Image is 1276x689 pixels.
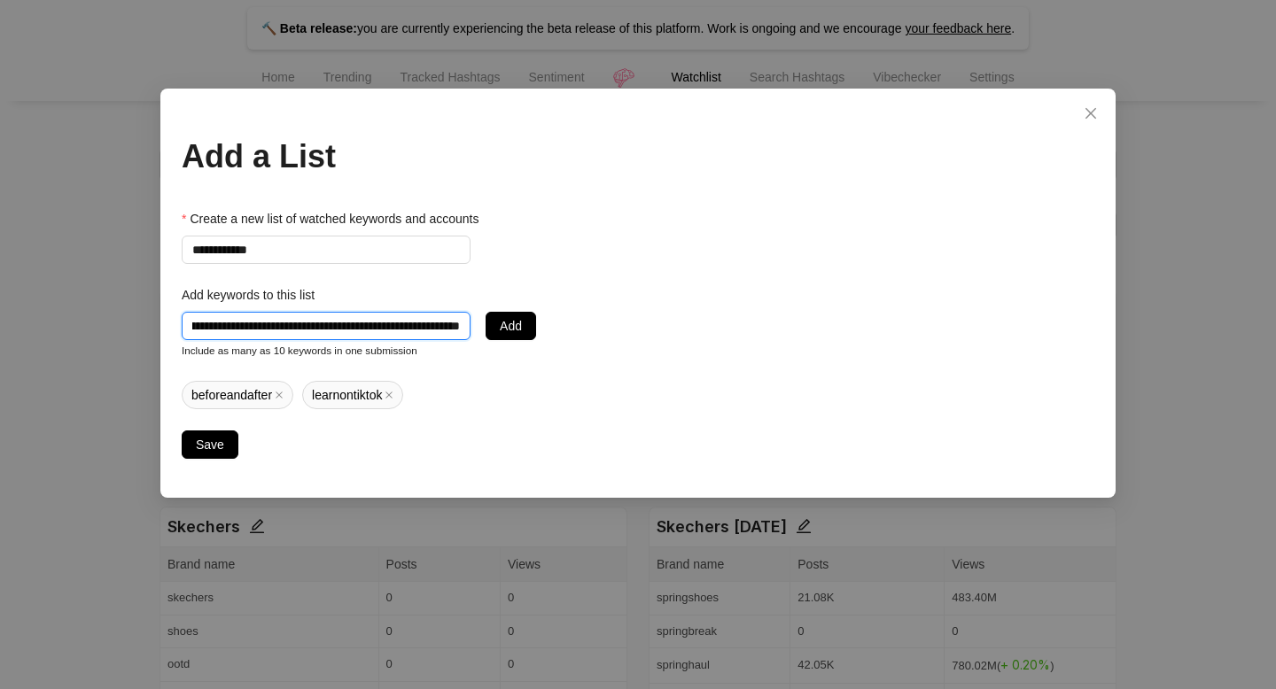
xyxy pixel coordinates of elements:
button: Add [486,312,536,340]
button: Save [182,430,238,459]
span: close [385,391,393,399]
span: Save [196,435,224,454]
span: close [1084,106,1098,120]
label: Create a new list of watched keywords and accounts [182,209,491,228]
span: beforeandafter [182,381,293,409]
span: close [275,391,284,399]
button: Close [1077,99,1105,128]
small: Include as many as 10 keywords in one submission [182,344,417,356]
span: learnontiktok [302,381,403,409]
label: Add keywords to this list [182,285,327,305]
div: Add a List [182,133,1094,181]
span: Add [500,316,522,336]
input: Create a new list of watched keywords and accounts [182,236,471,264]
